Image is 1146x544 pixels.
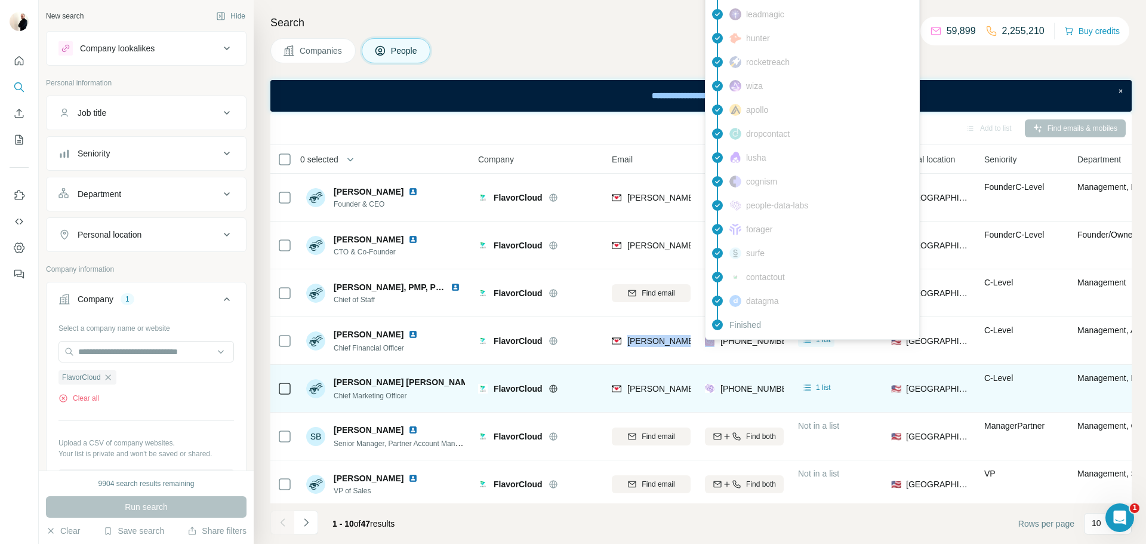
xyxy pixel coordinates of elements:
[187,525,247,537] button: Share filters
[451,282,460,292] img: LinkedIn logo
[62,372,101,383] span: FlavorCloud
[98,478,195,489] div: 9904 search results remaining
[80,42,155,54] div: Company lookalikes
[612,335,621,347] img: provider findymail logo
[478,288,488,298] img: Logo of FlavorCloud
[729,152,741,164] img: provider lusha logo
[729,56,741,68] img: provider rocketreach logo
[408,474,418,483] img: LinkedIn logo
[78,229,141,241] div: Personal location
[891,478,901,490] span: 🇺🇸
[334,485,423,496] span: VP of Sales
[58,393,99,404] button: Clear all
[746,271,785,283] span: contactout
[627,193,907,202] span: [PERSON_NAME][EMAIL_ADDRESS][PERSON_NAME][DOMAIN_NAME]
[334,186,403,198] span: [PERSON_NAME]
[494,431,543,442] span: FlavorCloud
[334,294,465,305] span: Chief of Staff
[10,263,29,285] button: Feedback
[361,519,371,528] span: 47
[906,287,970,299] span: [GEOGRAPHIC_DATA]
[294,511,318,534] button: Navigate to next page
[334,199,423,210] span: Founder & CEO
[729,80,741,92] img: provider wiza logo
[334,438,483,448] span: Senior Manager, Partner Account Management
[78,293,113,305] div: Company
[478,336,488,346] img: Logo of FlavorCloud
[906,383,970,395] span: [GEOGRAPHIC_DATA]
[746,295,778,307] span: datagma
[332,519,354,528] span: 1 - 10
[729,8,741,20] img: provider leadmagic logo
[78,188,121,200] div: Department
[612,383,621,395] img: provider findymail logo
[10,211,29,232] button: Use Surfe API
[47,139,246,168] button: Seniority
[746,128,790,140] span: dropcontact
[10,237,29,259] button: Dashboard
[1064,23,1120,39] button: Buy credits
[612,239,621,251] img: provider findymail logo
[891,153,955,165] span: Personal location
[746,176,777,188] span: cognism
[334,282,475,292] span: [PERSON_NAME], PMP, PEng, MBA
[10,50,29,72] button: Quick start
[984,153,1016,165] span: Seniority
[746,152,766,164] span: lusha
[10,185,29,206] button: Use Surfe on LinkedIn
[729,128,741,140] img: provider dropcontact logo
[798,421,839,431] span: Not in a list
[300,45,343,57] span: Companies
[270,80,1132,112] iframe: Banner
[478,193,488,202] img: Logo of FlavorCloud
[906,335,970,347] span: [GEOGRAPHIC_DATA]
[47,34,246,63] button: Company lookalikes
[58,438,234,448] p: Upload a CSV of company websites.
[816,382,831,393] span: 1 list
[58,318,234,334] div: Select a company name or website
[746,431,776,442] span: Find both
[612,284,691,302] button: Find email
[729,295,741,307] img: provider datagma logo
[906,478,970,490] span: [GEOGRAPHIC_DATA]
[1002,24,1045,38] p: 2,255,210
[47,220,246,249] button: Personal location
[46,11,84,21] div: New search
[729,104,741,116] img: provider apollo logo
[947,24,976,38] p: 59,899
[627,336,907,346] span: [PERSON_NAME][EMAIL_ADDRESS][PERSON_NAME][DOMAIN_NAME]
[642,479,674,490] span: Find email
[334,344,404,352] span: Chief Financial Officer
[906,431,970,442] span: [GEOGRAPHIC_DATA]
[642,288,674,299] span: Find email
[408,425,418,435] img: LinkedIn logo
[332,519,395,528] span: results
[891,335,901,347] span: 🇺🇸
[891,431,901,442] span: 🇺🇸
[494,335,543,347] span: FlavorCloud
[705,383,714,395] img: provider people-data-labs logo
[103,525,164,537] button: Save search
[478,384,488,394] img: Logo of FlavorCloud
[334,328,403,340] span: [PERSON_NAME]
[306,236,325,255] img: Avatar
[612,192,621,204] img: provider findymail logo
[984,325,1013,335] span: C-Level
[798,469,839,478] span: Not in a list
[46,78,247,88] p: Personal information
[612,153,633,165] span: Email
[746,479,776,490] span: Find both
[478,153,514,165] span: Company
[729,319,761,331] span: Finished
[47,99,246,127] button: Job title
[729,176,741,188] img: provider cognism logo
[1130,503,1139,513] span: 1
[1018,518,1074,530] span: Rows per page
[10,76,29,98] button: Search
[729,33,741,44] img: provider hunter logo
[494,192,543,204] span: FlavorCloud
[58,469,234,490] button: Upload a list of companies
[746,104,768,116] span: apollo
[494,287,543,299] span: FlavorCloud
